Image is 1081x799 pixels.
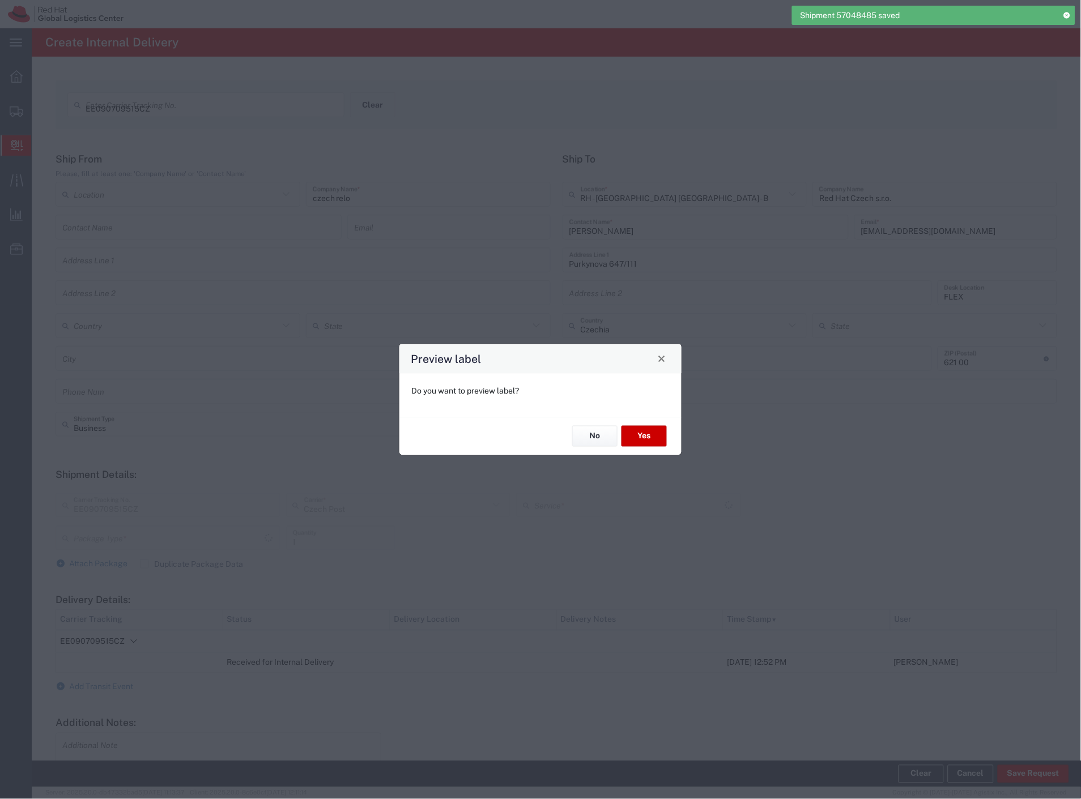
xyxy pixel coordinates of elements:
[801,10,900,22] span: Shipment 57048485 saved
[572,426,618,447] button: No
[654,351,670,366] button: Close
[411,385,670,397] p: Do you want to preview label?
[622,426,667,447] button: Yes
[411,351,482,367] h4: Preview label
